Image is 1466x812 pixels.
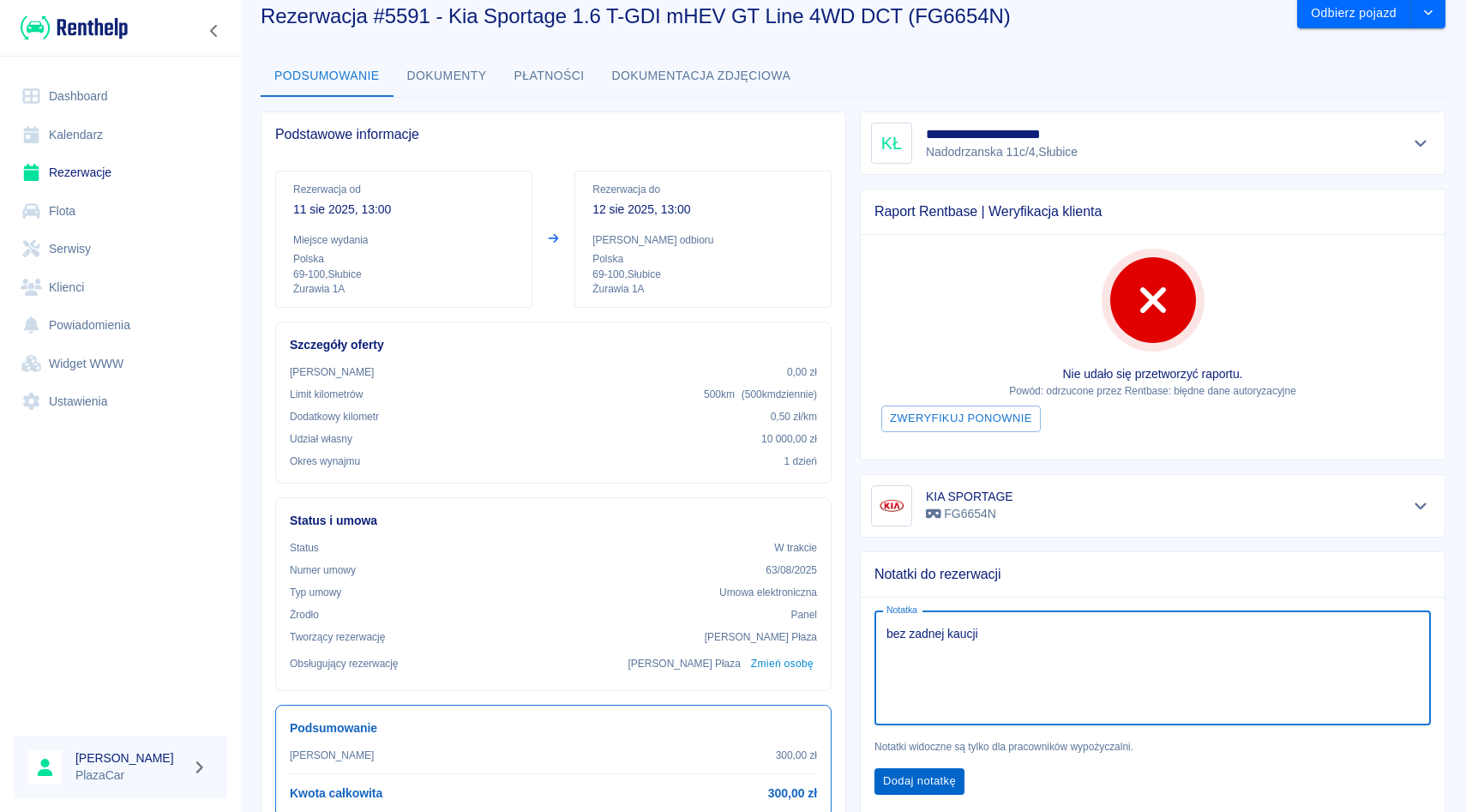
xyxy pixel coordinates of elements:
p: Rezerwacja od [293,182,514,197]
a: Widget WWW [14,345,227,383]
span: Notatki do rezerwacji [874,566,1431,583]
p: Okres wynajmu [290,454,360,469]
label: Notatka [886,604,917,617]
p: 10 000,00 zł [761,431,817,447]
p: FG6654N [926,505,1013,523]
a: Kalendarz [14,116,227,154]
button: Zweryfikuj ponownie [881,406,1041,432]
p: Nadodrzanska 11c/4 , Słubice [926,143,1080,161]
p: PlazaCar [75,767,185,785]
p: [PERSON_NAME] Płaza [705,629,817,645]
a: Ustawienia [14,382,227,421]
p: Polska [293,251,514,267]
p: Panel [791,607,818,623]
h6: Podsumowanie [290,719,817,737]
p: Notatki widoczne są tylko dla pracowników wypożyczalni. [874,739,1431,755]
span: Raport Rentbase | Weryfikacja klienta [874,203,1431,220]
img: Image [874,489,909,523]
button: Zmień osobę [748,652,817,677]
div: KŁ [871,123,912,164]
h6: Szczegóły oferty [290,336,817,354]
p: [PERSON_NAME] Płaza [628,656,741,671]
p: Tworzący rezerwację [290,629,385,645]
h6: Status i umowa [290,512,817,530]
a: Powiadomienia [14,306,227,345]
p: 0,00 zł [787,364,817,380]
h6: 300,00 zł [768,785,817,803]
img: Renthelp logo [21,14,128,42]
p: Typ umowy [290,585,341,600]
span: ( 500 km dziennie ) [742,388,817,400]
a: Renthelp logo [14,14,128,42]
button: Zwiń nawigację [201,20,227,42]
p: Rezerwacja do [592,182,814,197]
p: Żrodło [290,607,319,623]
p: 500 km [704,387,817,402]
a: Dashboard [14,77,227,116]
button: Dokumentacja zdjęciowa [598,56,805,97]
h3: Rezerwacja #5591 - Kia Sportage 1.6 T-GDI mHEV GT Line 4WD DCT (FG6654N) [261,4,1283,28]
p: 12 sie 2025, 13:00 [592,201,814,219]
p: 1 dzień [784,454,817,469]
button: Płatności [501,56,598,97]
p: W trakcie [774,540,817,556]
p: Obsługujący rezerwację [290,656,399,671]
a: Flota [14,192,227,231]
p: 69-100 , Słubice [592,267,814,282]
p: Dodatkowy kilometr [290,409,379,424]
button: Dokumenty [394,56,501,97]
button: Dodaj notatkę [874,768,964,795]
p: Miejsce wydania [293,232,514,248]
span: Podstawowe informacje [275,126,832,143]
p: Polska [592,251,814,267]
p: Żurawia 1A [293,282,514,297]
p: [PERSON_NAME] odbioru [592,232,814,248]
p: 0,50 zł /km [771,409,817,424]
h6: [PERSON_NAME] [75,749,185,767]
p: 300,00 zł [776,748,817,763]
p: 69-100 , Słubice [293,267,514,282]
p: Nie udało się przetworzyć raportu. [874,365,1431,383]
button: Pokaż szczegóły [1407,131,1435,155]
a: Rezerwacje [14,153,227,192]
h6: KIA SPORTAGE [926,488,1013,505]
p: Udział własny [290,431,352,447]
p: Status [290,540,319,556]
a: Serwisy [14,230,227,268]
p: 63/08/2025 [766,562,817,578]
p: Żurawia 1A [592,282,814,297]
p: Numer umowy [290,562,356,578]
p: Powód: odrzucone przez Rentbase: błędne dane autoryzacyjne [874,383,1431,399]
a: Klienci [14,268,227,307]
p: [PERSON_NAME] [290,364,374,380]
h6: Kwota całkowita [290,785,382,803]
p: 11 sie 2025, 13:00 [293,201,514,219]
p: Limit kilometrów [290,387,363,402]
button: Pokaż szczegóły [1407,494,1435,518]
p: [PERSON_NAME] [290,748,374,763]
button: Podsumowanie [261,56,394,97]
p: Umowa elektroniczna [719,585,817,600]
textarea: bez zadnej kaucji [886,625,1419,711]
